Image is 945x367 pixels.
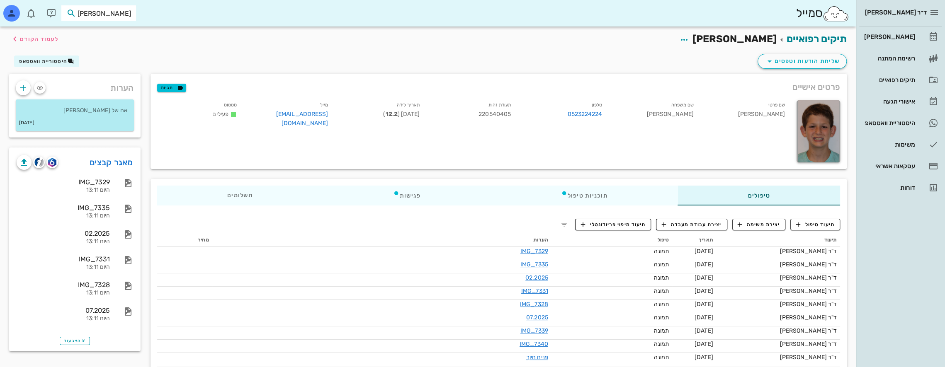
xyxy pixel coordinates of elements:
div: דוחות [862,184,915,191]
div: היום 13:11 [17,264,110,271]
span: [DATE] [695,340,713,348]
span: תמונה [654,248,669,255]
img: cliniview logo [34,157,44,167]
span: [DATE] [695,248,713,255]
a: היסטוריית וואטסאפ [859,113,942,133]
div: IMG_7329 [17,178,110,186]
strong: 12.2 [385,111,397,118]
button: תיעוד מיפוי פריודונטלי [575,219,651,230]
div: ד"ר [PERSON_NAME] [720,273,837,282]
span: [DATE] [695,287,713,295]
div: היסטוריית וואטסאפ [862,120,915,126]
span: תמונה [654,301,669,308]
span: תגיות [161,84,182,92]
a: [PERSON_NAME] [859,27,942,47]
p: אח של [PERSON_NAME] [22,106,127,115]
div: היום 13:11 [17,290,110,297]
div: אישורי הגעה [862,98,915,105]
div: היום 13:11 [17,212,110,220]
div: ד"ר [PERSON_NAME] [720,340,837,348]
a: משימות [859,135,942,155]
th: הערות [212,234,551,247]
a: 0523224224 [567,110,602,119]
small: סטטוס [224,102,237,108]
div: רשימת המתנה [862,55,915,62]
span: תיעוד טיפול [796,221,835,228]
th: מחיר [157,234,212,247]
span: [DATE] ( ) [383,111,419,118]
div: [PERSON_NAME] [862,34,915,40]
a: דוחות [859,178,942,198]
a: תיקים רפואיים [859,70,942,90]
span: ד״ר [PERSON_NAME] [865,9,927,16]
div: ד"ר [PERSON_NAME] [720,300,837,309]
span: תמונה [654,327,669,334]
span: תמונה [654,261,669,268]
a: IMG_7339 [520,327,548,334]
button: היסטוריית וואטסאפ [14,56,79,67]
div: ד"ר [PERSON_NAME] [720,260,837,269]
button: יצירת משימה [732,219,786,230]
button: הצג עוד [60,337,90,345]
button: romexis logo [46,157,58,168]
div: עסקאות אשראי [862,163,915,169]
span: תמונה [654,354,669,361]
button: לעמוד הקודם [10,31,58,46]
span: תמונה [654,314,669,321]
div: הערות [9,74,141,98]
small: טלפון [592,102,602,108]
div: סמייל [796,5,849,22]
button: תגיות [157,84,186,92]
div: [PERSON_NAME] [700,99,792,133]
small: שם משפחה [671,102,694,108]
small: מייל [320,102,328,108]
div: [PERSON_NAME] [609,99,700,133]
span: תיעוד מיפוי פריודונטלי [581,221,646,228]
div: 07.2025 [17,307,110,314]
a: IMG_7335 [520,261,548,268]
span: יצירת משימה [738,221,780,228]
a: [EMAIL_ADDRESS][DOMAIN_NAME] [276,111,328,127]
button: תיעוד טיפול [790,219,840,230]
div: היום 13:11 [17,238,110,245]
div: ד"ר [PERSON_NAME] [720,287,837,295]
span: [DATE] [695,301,713,308]
a: IMG_7328 [520,301,548,308]
span: תמונה [654,274,669,281]
small: תעודת זהות [488,102,511,108]
span: [DATE] [695,327,713,334]
span: יצירת עבודת מעבדה [662,221,722,228]
span: [DATE] [695,261,713,268]
th: טיפול [551,234,672,247]
button: יצירת עבודת מעבדה [656,219,727,230]
th: תיעוד [717,234,840,247]
span: פעילים [212,111,228,118]
div: תוכניות טיפול [491,186,678,205]
a: פנים חיוך [526,354,548,361]
div: IMG_7335 [17,204,110,212]
span: [DATE] [695,274,713,281]
a: 07.2025 [526,314,548,321]
a: אישורי הגעה [859,92,942,111]
div: ד"ר [PERSON_NAME] [720,326,837,335]
div: IMG_7331 [17,255,110,263]
div: ד"ר [PERSON_NAME] [720,313,837,322]
span: 220540405 [479,111,511,118]
span: [PERSON_NAME] [692,33,777,45]
small: תאריך לידה [397,102,420,108]
button: שליחת הודעות וטפסים [758,54,847,69]
div: תיקים רפואיים [862,77,915,83]
img: romexis logo [48,158,56,167]
div: ד"ר [PERSON_NAME] [720,353,837,362]
a: 02.2025 [525,274,548,281]
div: היום 13:11 [17,187,110,194]
span: שליחת הודעות וטפסים [765,56,840,66]
button: cliniview logo [33,157,45,168]
div: 02.2025 [17,229,110,237]
div: היום 13:11 [17,315,110,322]
span: פרטים אישיים [792,80,840,94]
a: מאגר קבצים [90,156,133,169]
a: תיקים רפואיים [787,33,847,45]
div: פגישות [323,186,491,205]
a: רשימת המתנה [859,48,942,68]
